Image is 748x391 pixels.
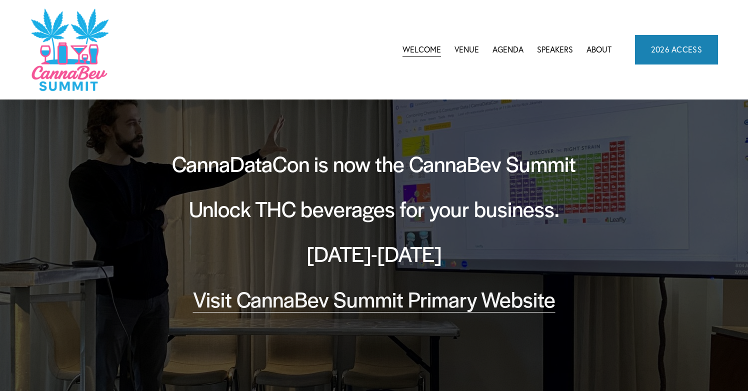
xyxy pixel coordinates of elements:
[193,284,555,313] a: Visit CannaBev Summit Primary Website
[454,42,479,57] a: Venue
[149,239,599,268] h2: [DATE]-[DATE]
[492,42,523,57] a: folder dropdown
[492,43,523,56] span: Agenda
[149,149,599,178] h2: CannaDataCon is now the CannaBev Summit
[402,42,441,57] a: Welcome
[30,7,108,92] img: CannaDataCon
[586,42,611,57] a: About
[537,42,573,57] a: Speakers
[149,194,599,223] h2: Unlock THC beverages for your business.
[635,35,718,64] a: 2026 ACCESS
